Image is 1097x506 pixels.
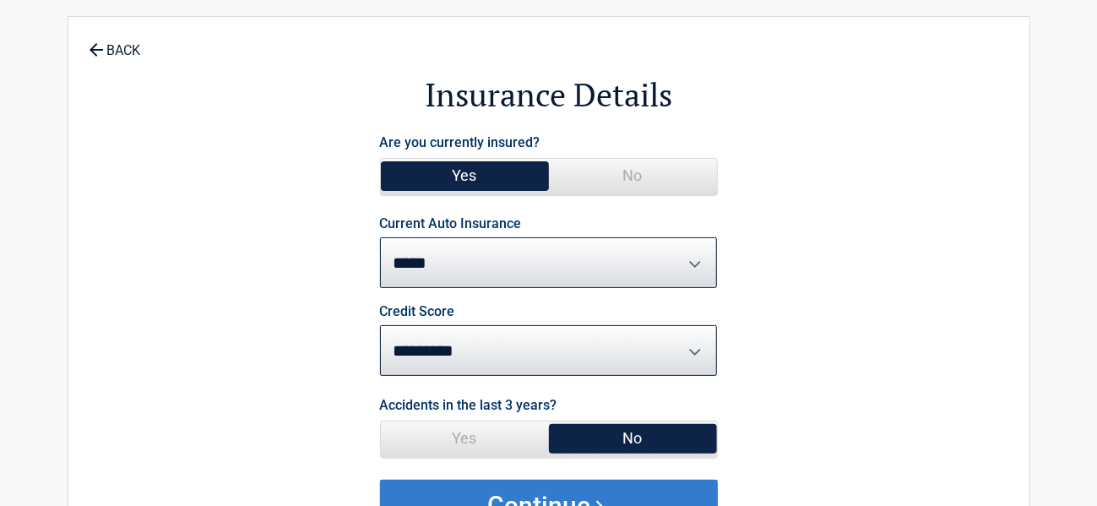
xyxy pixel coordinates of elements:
span: Yes [381,422,549,455]
h2: Insurance Details [161,73,937,117]
span: Yes [381,159,549,193]
label: Current Auto Insurance [380,217,522,231]
label: Credit Score [380,305,455,318]
span: No [549,422,717,455]
label: Accidents in the last 3 years? [380,394,557,416]
a: BACK [85,28,144,57]
span: No [549,159,717,193]
label: Are you currently insured? [380,131,540,154]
